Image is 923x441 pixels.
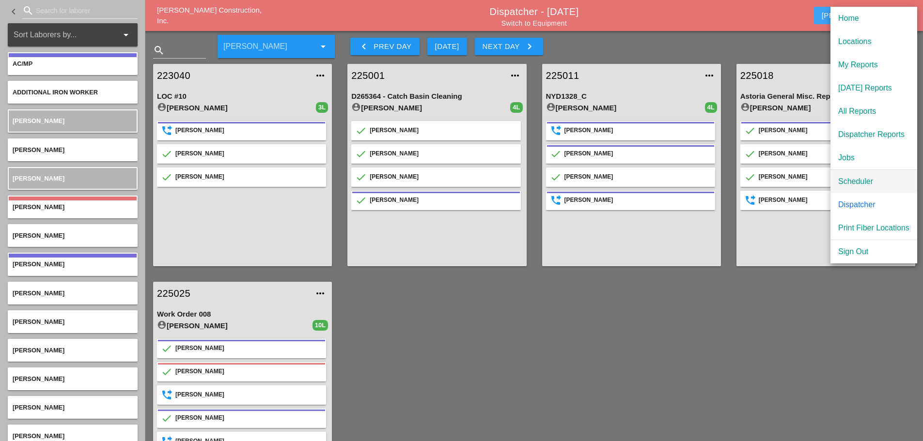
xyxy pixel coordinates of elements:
[316,102,328,113] div: 3L
[822,10,900,21] div: [PERSON_NAME]
[838,129,909,140] div: Dispatcher Reports
[157,320,167,330] i: account_circle
[551,196,561,205] i: SendSuccess
[13,289,64,297] span: [PERSON_NAME]
[13,203,64,211] span: [PERSON_NAME]
[13,318,64,325] span: [PERSON_NAME]
[8,6,19,17] i: keyboard_arrow_left
[564,126,710,136] div: [PERSON_NAME]
[36,3,124,18] input: Search for laborer
[830,193,917,216] a: Dispatcher
[358,41,411,52] div: Prev Day
[157,102,316,114] div: [PERSON_NAME]
[759,196,905,205] div: [PERSON_NAME]
[157,91,328,102] div: LOC #10
[13,117,64,124] span: [PERSON_NAME]
[351,91,522,102] div: D265364 - Catch Basin Cleaning
[745,172,755,182] i: Confirmed
[175,149,321,159] div: [PERSON_NAME]
[13,60,32,67] span: AC/MP
[838,13,909,24] div: Home
[759,172,905,182] div: [PERSON_NAME]
[838,152,909,164] div: Jobs
[564,172,710,182] div: [PERSON_NAME]
[830,123,917,146] a: Dispatcher Reports
[356,172,366,182] i: Confirmed
[501,19,567,27] a: Switch to Equipment
[13,146,64,153] span: [PERSON_NAME]
[358,41,370,52] i: keyboard_arrow_left
[13,89,98,96] span: Additional Iron Worker
[370,196,516,205] div: [PERSON_NAME]
[838,176,909,187] div: Scheduler
[13,232,64,239] span: [PERSON_NAME]
[157,6,262,25] a: [PERSON_NAME] Construction, Inc.
[830,146,917,169] a: Jobs
[830,100,917,123] a: All Reports
[157,286,309,301] a: 225025
[175,390,321,400] div: [PERSON_NAME]
[162,367,172,377] i: Confirmed
[838,106,909,117] div: All Reports
[564,196,710,205] div: [PERSON_NAME]
[838,82,909,94] div: [DATE] Reports
[740,102,750,112] i: account_circle
[351,102,510,114] div: [PERSON_NAME]
[157,102,167,112] i: account_circle
[157,68,309,83] a: 223040
[370,172,516,182] div: [PERSON_NAME]
[546,68,698,83] a: 225011
[153,45,165,56] i: search
[509,70,521,81] i: more_horiz
[22,5,34,16] i: search
[740,102,899,114] div: [PERSON_NAME]
[546,102,705,114] div: [PERSON_NAME]
[435,41,459,52] div: [DATE]
[551,172,561,182] i: Confirmed
[745,149,755,159] i: Confirmed
[483,41,535,52] div: Next Day
[162,390,172,400] i: SendSuccess
[317,41,329,52] i: arrow_drop_down
[351,68,503,83] a: 225001
[546,102,556,112] i: account_circle
[830,7,917,30] a: Home
[838,246,909,258] div: Sign Out
[551,149,561,159] i: Confirmed
[356,149,366,159] i: Confirmed
[162,413,172,423] i: Confirmed
[162,149,172,159] i: Confirmed
[814,7,907,24] button: [PERSON_NAME]
[175,344,321,353] div: [PERSON_NAME]
[830,53,917,76] a: My Reports
[830,170,917,193] a: Scheduler
[838,222,909,234] div: Print Fiber Locations
[313,320,328,331] div: 10L
[13,175,64,182] span: [PERSON_NAME]
[157,309,328,320] div: Work Order 008
[705,102,717,113] div: 4L
[830,76,917,100] a: [DATE] Reports
[350,38,419,55] button: Prev Day
[351,102,361,112] i: account_circle
[740,91,911,102] div: Astoria General Misc. Repair
[175,172,321,182] div: [PERSON_NAME]
[13,260,64,268] span: [PERSON_NAME]
[314,70,326,81] i: more_horiz
[13,404,64,411] span: [PERSON_NAME]
[745,126,755,136] i: Confirmed
[759,126,905,136] div: [PERSON_NAME]
[490,6,579,17] a: Dispatcher - [DATE]
[704,70,715,81] i: more_horiz
[427,38,467,55] button: [DATE]
[175,126,321,136] div: [PERSON_NAME]
[830,216,917,240] a: Print Fiber Locations
[551,126,561,136] i: SendSuccess
[356,126,366,136] i: Confirmed
[838,59,909,71] div: My Reports
[546,91,717,102] div: NYD1328_C
[510,102,522,113] div: 4L
[157,320,313,332] div: [PERSON_NAME]
[13,347,64,354] span: [PERSON_NAME]
[475,38,543,55] button: Next Day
